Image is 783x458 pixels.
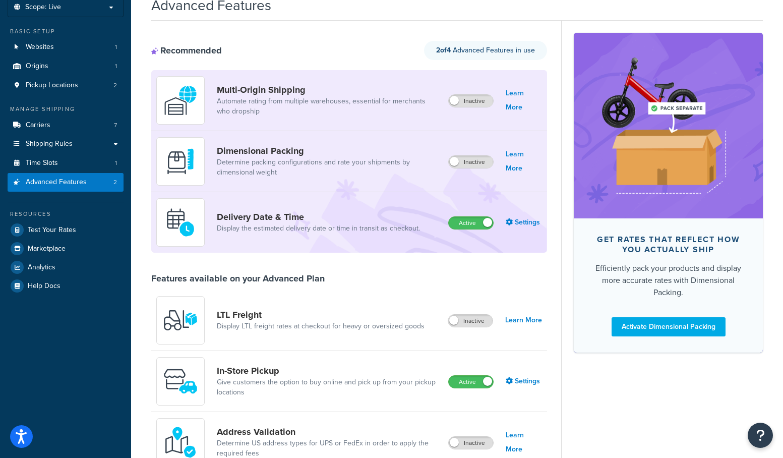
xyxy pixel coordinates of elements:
label: Inactive [448,315,493,327]
a: Websites1 [8,38,124,56]
a: Address Validation [217,426,440,437]
span: 2 [113,178,117,187]
li: Pickup Locations [8,76,124,95]
a: Determine packing configurations and rate your shipments by dimensional weight [217,157,440,178]
strong: 2 of 4 [436,45,451,55]
div: Efficiently pack your products and display more accurate rates with Dimensional Packing. [590,262,747,299]
li: Origins [8,57,124,76]
div: Recommended [151,45,222,56]
div: Get rates that reflect how you actually ship [590,235,747,255]
a: Delivery Date & Time [217,211,420,222]
a: Origins1 [8,57,124,76]
label: Active [449,217,493,229]
a: In-Store Pickup [217,365,440,376]
img: WatD5o0RtDAAAAAElFTkSuQmCC [163,83,198,118]
a: Learn More [506,86,542,115]
img: gfkeb5ejjkALwAAAABJRU5ErkJggg== [163,205,198,240]
li: Time Slots [8,154,124,173]
img: wfgcfpwTIucLEAAAAASUVORK5CYII= [163,364,198,399]
a: Settings [506,215,542,230]
a: Display the estimated delivery date or time in transit as checkout. [217,223,420,234]
span: 1 [115,43,117,51]
div: Resources [8,210,124,218]
span: 1 [115,159,117,167]
a: Settings [506,374,542,388]
span: Pickup Locations [26,81,78,90]
div: Manage Shipping [8,105,124,113]
label: Active [449,376,493,388]
a: Pickup Locations2 [8,76,124,95]
span: 7 [114,121,117,130]
img: feature-image-dim-d40ad3071a2b3c8e08177464837368e35600d3c5e73b18a22c1e4bb210dc32ac.png [589,48,748,203]
a: Time Slots1 [8,154,124,173]
li: Websites [8,38,124,56]
span: 2 [113,81,117,90]
label: Inactive [449,156,493,168]
a: Dimensional Packing [217,145,440,156]
a: Help Docs [8,277,124,295]
span: Scope: Live [25,3,61,12]
span: Marketplace [28,245,66,253]
a: Give customers the option to buy online and pick up from your pickup locations [217,377,440,397]
img: DTVBYsAAAAAASUVORK5CYII= [163,144,198,179]
a: Advanced Features2 [8,173,124,192]
div: Features available on your Advanced Plan [151,273,325,284]
a: Analytics [8,258,124,276]
a: Activate Dimensional Packing [612,317,726,336]
span: Carriers [26,121,50,130]
button: Open Resource Center [748,423,773,448]
span: Origins [26,62,48,71]
a: Learn More [506,147,542,176]
a: Test Your Rates [8,221,124,239]
li: Carriers [8,116,124,135]
span: Advanced Features [26,178,87,187]
span: Time Slots [26,159,58,167]
a: Multi-Origin Shipping [217,84,440,95]
a: Learn More [505,313,542,327]
label: Inactive [449,95,493,107]
a: LTL Freight [217,309,425,320]
span: Help Docs [28,282,61,291]
a: Learn More [506,428,542,456]
label: Inactive [449,437,493,449]
li: Advanced Features [8,173,124,192]
img: y79ZsPf0fXUFUhFXDzUgf+ktZg5F2+ohG75+v3d2s1D9TjoU8PiyCIluIjV41seZevKCRuEjTPPOKHJsQcmKCXGdfprl3L4q7... [163,303,198,338]
a: Shipping Rules [8,135,124,153]
span: Test Your Rates [28,226,76,235]
span: 1 [115,62,117,71]
div: Basic Setup [8,27,124,36]
a: Display LTL freight rates at checkout for heavy or oversized goods [217,321,425,331]
a: Automate rating from multiple warehouses, essential for merchants who dropship [217,96,440,117]
span: Shipping Rules [26,140,73,148]
span: Advanced Features in use [436,45,535,55]
a: Carriers7 [8,116,124,135]
a: Marketplace [8,240,124,258]
span: Analytics [28,263,55,272]
span: Websites [26,43,54,51]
